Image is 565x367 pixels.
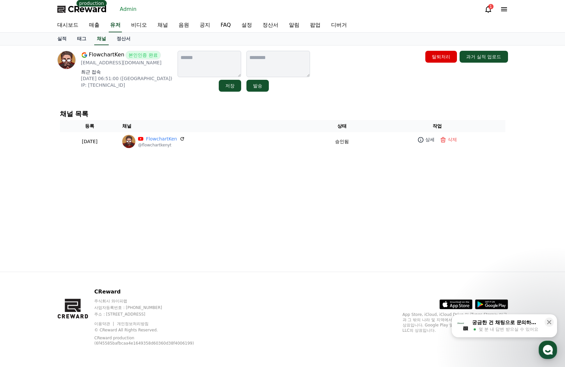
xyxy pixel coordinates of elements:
[120,120,314,132] th: 채널
[236,18,257,32] a: 설정
[326,18,352,32] a: 디버거
[403,312,508,333] p: App Store, iCloud, iCloud Drive 및 iTunes Store는 미국과 그 밖의 나라 및 지역에서 등록된 Apple Inc.의 서비스 상표입니다. Goo...
[126,51,160,59] span: 본인인증 완료
[57,4,107,15] a: CReward
[215,18,236,32] a: FAQ
[246,80,269,92] button: 발송
[89,51,125,59] span: FlowchartKen
[284,18,305,32] a: 알림
[94,327,210,333] p: © CReward All Rights Reserved.
[138,142,185,148] p: @flowchartkenyt
[94,298,210,304] p: 주식회사 와이피랩
[416,135,436,144] a: 상세
[314,120,369,132] th: 상태
[117,321,149,326] a: 개인정보처리방침
[117,4,139,15] a: Admin
[94,312,210,317] p: 주소 : [STREET_ADDRESS]
[146,136,177,142] a: FlowchartKen
[122,135,135,148] img: FlowchartKen
[52,33,72,45] a: 실적
[425,136,435,143] p: 상세
[68,4,107,15] span: CReward
[94,321,115,326] a: 이용약관
[94,305,210,310] p: 사업자등록번호 : [PHONE_NUMBER]
[257,18,284,32] a: 정산서
[152,18,173,32] a: 채널
[52,18,84,32] a: 대시보드
[81,59,172,66] p: [EMAIL_ADDRESS][DOMAIN_NAME]
[173,18,194,32] a: 음원
[94,288,210,296] p: CReward
[425,51,457,63] button: 탈퇴처리
[84,18,105,32] a: 매출
[109,18,122,32] a: 유저
[484,5,492,13] a: 1
[60,120,120,132] th: 등록
[72,33,92,45] a: 태그
[94,33,109,45] a: 채널
[57,51,76,69] img: profile image
[94,335,200,346] p: CReward production (6f45585bafbcaa4e1649358d60360d38f4006199)
[219,80,241,92] button: 저장
[438,135,458,144] button: 삭제
[194,18,215,32] a: 공지
[448,136,457,143] p: 삭제
[111,33,136,45] a: 정산서
[63,138,117,145] p: [DATE]
[81,75,172,82] p: [DATE] 06:51:00 ([GEOGRAPHIC_DATA])
[60,110,505,117] h4: 채널 목록
[81,82,172,88] p: IP: [TECHNICAL_ID]
[126,18,152,32] a: 비디오
[369,120,505,132] th: 작업
[305,18,326,32] a: 팝업
[488,4,494,9] div: 1
[335,138,349,145] p: 승인됨
[460,51,508,63] button: 과거 실적 업로드
[81,69,172,75] p: 최근 접속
